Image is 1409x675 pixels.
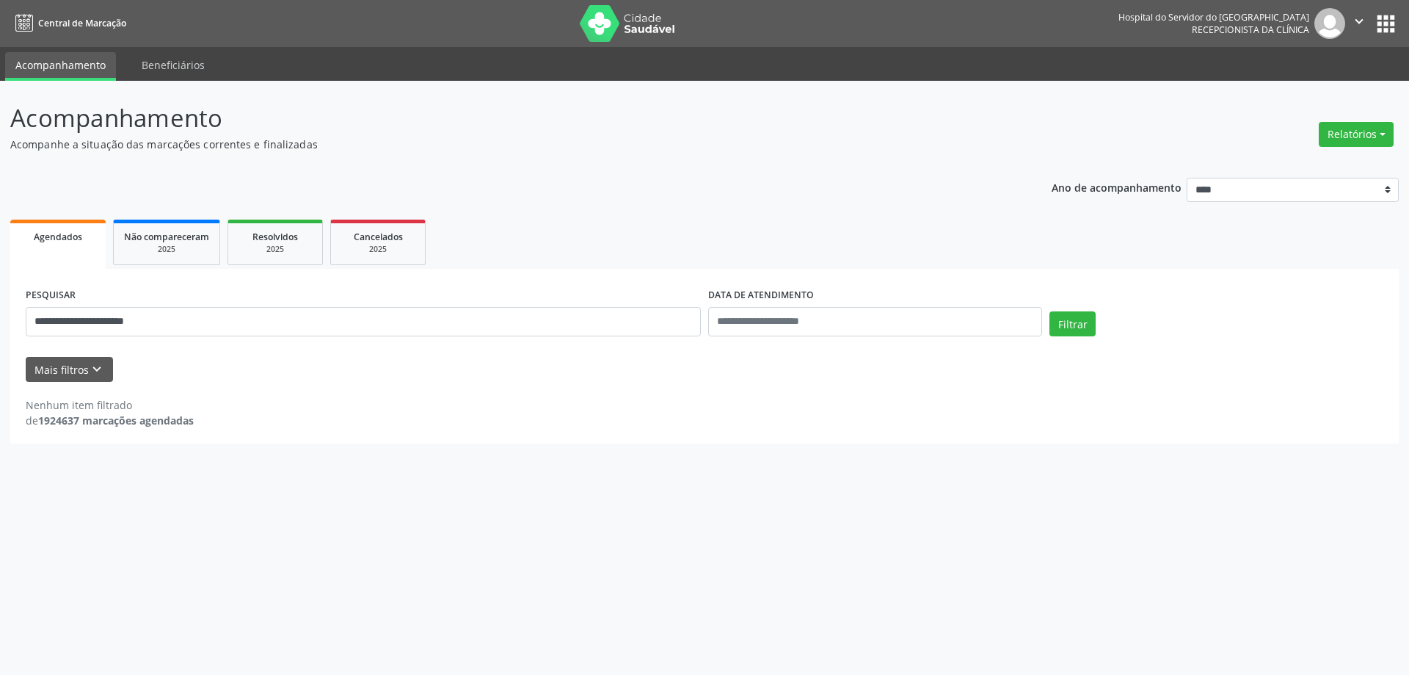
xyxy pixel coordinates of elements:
strong: 1924637 marcações agendadas [38,414,194,427]
div: 2025 [341,244,415,255]
img: img [1314,8,1345,39]
p: Ano de acompanhamento [1052,178,1182,196]
span: Agendados [34,231,82,243]
button:  [1345,8,1373,39]
div: 2025 [239,244,312,255]
button: Mais filtroskeyboard_arrow_down [26,357,113,383]
p: Acompanhe a situação das marcações correntes e finalizadas [10,137,982,152]
span: Central de Marcação [38,17,126,29]
p: Acompanhamento [10,100,982,137]
label: DATA DE ATENDIMENTO [708,284,814,307]
i:  [1351,13,1367,29]
div: Nenhum item filtrado [26,397,194,413]
a: Central de Marcação [10,11,126,35]
button: Filtrar [1049,311,1096,336]
label: PESQUISAR [26,284,76,307]
button: apps [1373,11,1399,37]
span: Recepcionista da clínica [1192,24,1309,36]
a: Beneficiários [131,52,215,78]
span: Resolvidos [252,231,298,243]
span: Cancelados [354,231,403,243]
div: de [26,413,194,428]
a: Acompanhamento [5,52,116,81]
div: 2025 [124,244,209,255]
span: Não compareceram [124,231,209,243]
i: keyboard_arrow_down [89,361,105,378]
button: Relatórios [1319,122,1394,147]
div: Hospital do Servidor do [GEOGRAPHIC_DATA] [1118,11,1309,24]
